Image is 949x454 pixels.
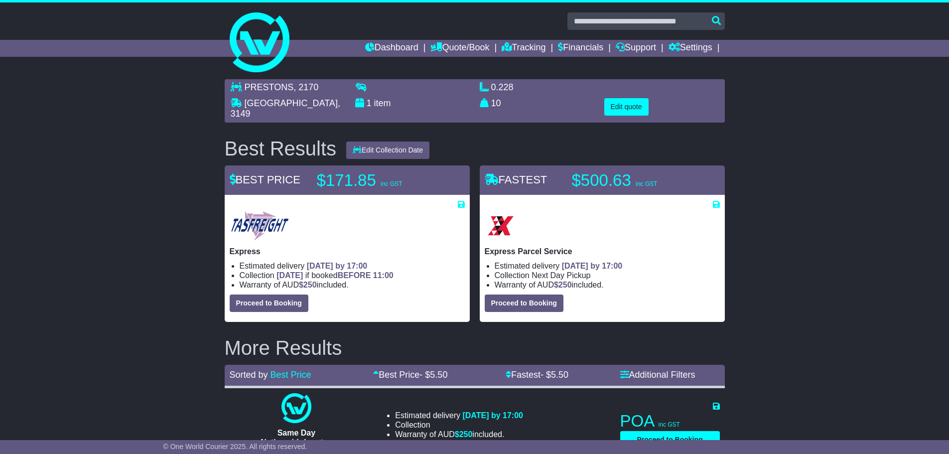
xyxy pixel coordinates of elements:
span: $ [455,430,473,439]
a: Additional Filters [620,370,695,380]
a: Fastest- $5.50 [506,370,568,380]
li: Estimated delivery [495,261,720,271]
span: © One World Courier 2025. All rights reserved. [163,443,307,451]
span: $ [299,281,317,289]
li: Warranty of AUD included. [240,280,465,290]
span: [DATE] by 17:00 [562,262,623,270]
p: Express Parcel Service [485,247,720,256]
span: [GEOGRAPHIC_DATA] [245,98,338,108]
li: Collection [240,271,465,280]
button: Edit Collection Date [346,142,429,159]
p: POA [620,411,720,431]
span: 10 [491,98,501,108]
img: Tasfreight: Express [230,210,290,242]
span: inc GST [636,180,657,187]
span: 1 [367,98,372,108]
span: inc GST [659,421,680,428]
span: 5.50 [551,370,568,380]
span: 0.228 [491,82,514,92]
span: inc GST [381,180,402,187]
li: Estimated delivery [240,261,465,271]
span: 250 [558,281,572,289]
span: [DATE] [276,271,303,280]
button: Proceed to Booking [620,431,720,449]
span: [DATE] by 17:00 [462,411,523,420]
span: BEST PRICE [230,173,300,186]
a: Support [616,40,656,57]
a: Dashboard [365,40,418,57]
span: , 3149 [231,98,340,119]
h2: More Results [225,337,725,359]
a: Tracking [502,40,545,57]
span: - $ [419,370,447,380]
span: 250 [303,281,317,289]
button: Proceed to Booking [230,295,308,312]
button: Proceed to Booking [485,295,563,312]
span: FASTEST [485,173,547,186]
span: 5.50 [430,370,447,380]
span: , 2170 [293,82,318,92]
span: 11:00 [373,271,394,280]
button: Edit quote [604,98,649,116]
span: - $ [541,370,568,380]
li: Warranty of AUD included. [495,280,720,290]
p: $500.63 [572,170,696,190]
span: [DATE] by 17:00 [307,262,368,270]
a: Quote/Book [430,40,489,57]
p: $171.85 [317,170,441,190]
span: if booked [276,271,393,280]
span: Next Day Pickup [532,271,590,280]
a: Settings [669,40,712,57]
img: Border Express: Express Parcel Service [485,210,517,242]
span: item [374,98,391,108]
a: Best Price [271,370,311,380]
p: Express [230,247,465,256]
li: Collection [495,271,720,280]
span: $ [554,281,572,289]
li: Estimated delivery [395,411,523,420]
li: Collection [395,420,523,430]
span: PRESTONS [245,82,294,92]
span: BEFORE [338,271,371,280]
img: One World Courier: Same Day Nationwide(quotes take 0.5-1 hour) [281,393,311,423]
a: Financials [558,40,603,57]
span: Sorted by [230,370,268,380]
span: 250 [459,430,473,439]
a: Best Price- $5.50 [373,370,447,380]
li: Warranty of AUD included. [395,430,523,439]
div: Best Results [220,138,342,159]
